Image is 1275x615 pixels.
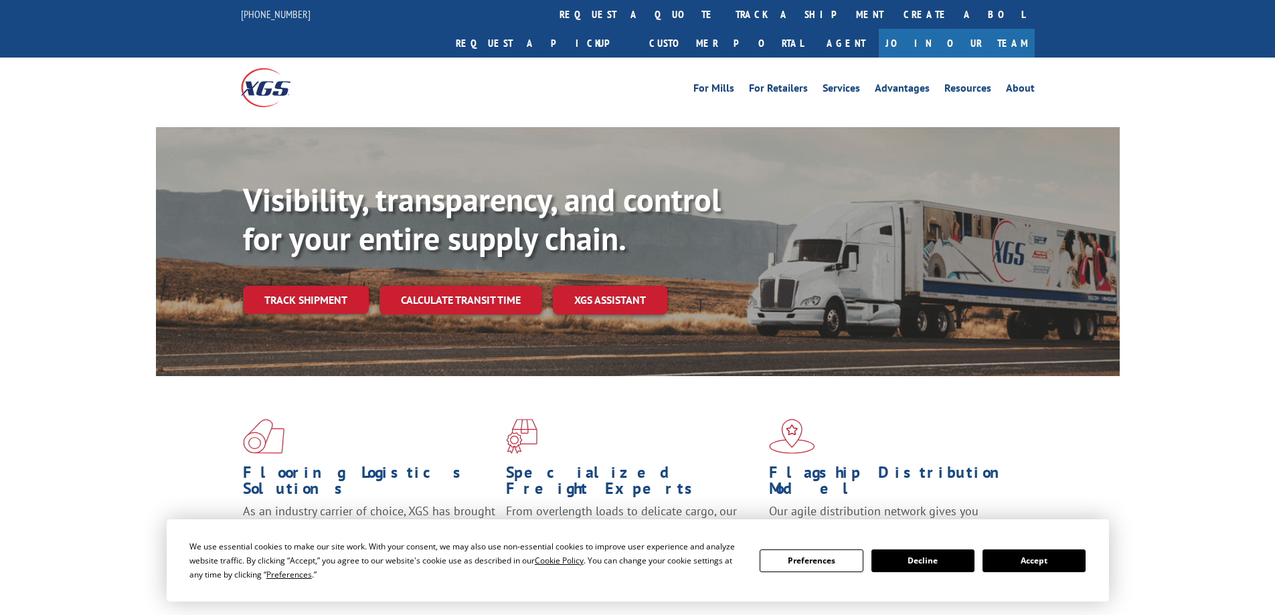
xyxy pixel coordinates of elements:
[167,519,1109,602] div: Cookie Consent Prompt
[769,464,1022,503] h1: Flagship Distribution Model
[379,286,542,315] a: Calculate transit time
[760,549,863,572] button: Preferences
[189,539,744,582] div: We use essential cookies to make our site work. With your consent, we may also use non-essential ...
[243,503,495,551] span: As an industry carrier of choice, XGS has brought innovation and dedication to flooring logistics...
[823,83,860,98] a: Services
[243,419,284,454] img: xgs-icon-total-supply-chain-intelligence-red
[1006,83,1035,98] a: About
[243,179,721,259] b: Visibility, transparency, and control for your entire supply chain.
[769,503,1015,535] span: Our agile distribution network gives you nationwide inventory management on demand.
[243,464,496,503] h1: Flooring Logistics Solutions
[879,29,1035,58] a: Join Our Team
[241,7,311,21] a: [PHONE_NUMBER]
[639,29,813,58] a: Customer Portal
[693,83,734,98] a: For Mills
[243,286,369,314] a: Track shipment
[506,464,759,503] h1: Specialized Freight Experts
[553,286,667,315] a: XGS ASSISTANT
[871,549,974,572] button: Decline
[749,83,808,98] a: For Retailers
[266,569,312,580] span: Preferences
[535,555,584,566] span: Cookie Policy
[446,29,639,58] a: Request a pickup
[944,83,991,98] a: Resources
[875,83,930,98] a: Advantages
[506,419,537,454] img: xgs-icon-focused-on-flooring-red
[813,29,879,58] a: Agent
[769,419,815,454] img: xgs-icon-flagship-distribution-model-red
[506,503,759,563] p: From overlength loads to delicate cargo, our experienced staff knows the best way to move your fr...
[983,549,1086,572] button: Accept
